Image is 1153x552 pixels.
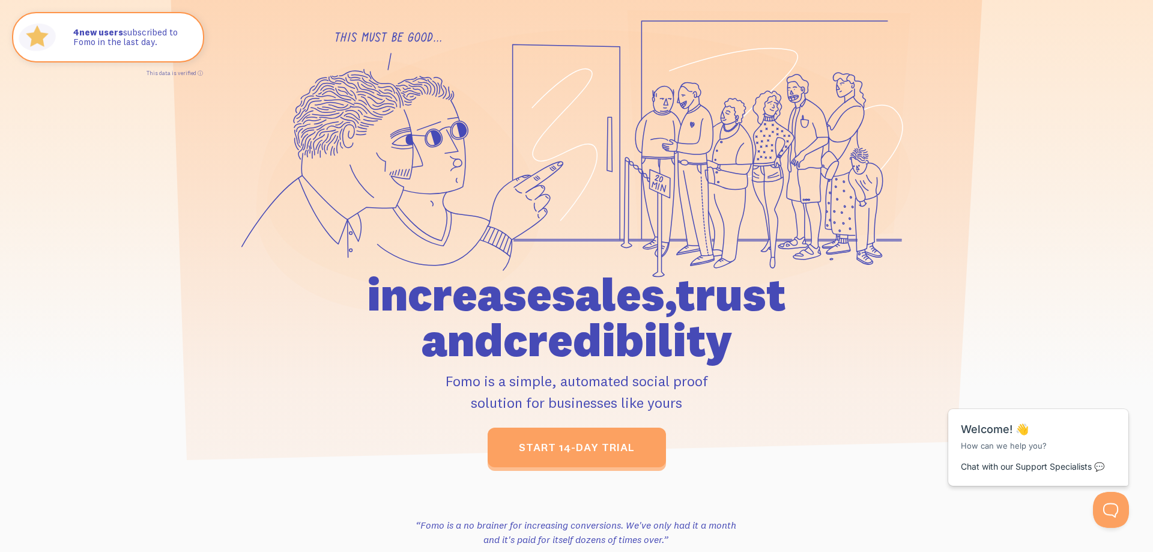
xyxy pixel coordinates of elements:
a: start 14-day trial [488,428,666,467]
a: This data is verified ⓘ [147,70,203,76]
iframe: Help Scout Beacon - Open [1093,492,1129,528]
iframe: Help Scout Beacon - Messages and Notifications [942,379,1136,492]
h3: “Fomo is a no brainer for increasing conversions. We've only had it a month and it's paid for its... [412,518,740,547]
p: Fomo is a simple, automated social proof solution for businesses like yours [298,370,855,413]
h1: increase sales, trust and credibility [298,271,855,363]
